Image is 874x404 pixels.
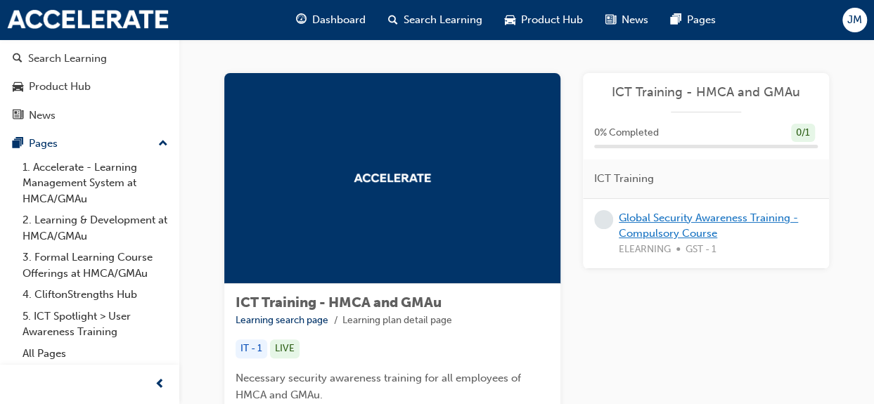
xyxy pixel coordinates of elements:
[29,136,58,152] div: Pages
[791,124,815,143] div: 0 / 1
[7,10,169,30] img: accelerate-hmca
[17,284,174,306] a: 4. CliftonStrengths Hub
[13,81,23,93] span: car-icon
[13,138,23,150] span: pages-icon
[594,6,660,34] a: news-iconNews
[842,8,867,32] button: JM
[622,12,648,28] span: News
[29,107,56,124] div: News
[236,314,328,326] a: Learning search page
[17,247,174,284] a: 3. Formal Learning Course Offerings at HMCA/GMAu
[6,74,174,100] a: Product Hub
[847,12,862,28] span: JM
[594,125,659,141] span: 0 % Completed
[594,171,654,187] span: ICT Training
[619,242,671,258] span: ELEARNING
[13,53,23,65] span: search-icon
[17,306,174,343] a: 5. ICT Spotlight > User Awareness Training
[236,372,524,401] span: Necessary security awareness training for all employees of HMCA and GMAu.
[312,12,366,28] span: Dashboard
[671,11,681,29] span: pages-icon
[404,12,482,28] span: Search Learning
[619,211,798,240] a: Global Security Awareness Training - Compulsory Course
[29,79,91,95] div: Product Hub
[296,11,307,29] span: guage-icon
[236,339,267,358] div: IT - 1
[6,46,174,72] a: Search Learning
[158,135,168,153] span: up-icon
[594,84,818,100] a: ICT Training - HMCA and GMAu
[505,11,515,29] span: car-icon
[270,339,300,358] div: LIVE
[494,6,594,34] a: car-iconProduct Hub
[354,174,431,183] img: accelerate-hmca
[6,131,174,157] button: Pages
[377,6,494,34] a: search-iconSearch Learning
[521,12,583,28] span: Product Hub
[6,14,174,131] button: DashboardSearch LearningProduct HubNews
[285,6,377,34] a: guage-iconDashboard
[388,11,398,29] span: search-icon
[17,209,174,247] a: 2. Learning & Development at HMCA/GMAu
[28,51,107,67] div: Search Learning
[660,6,727,34] a: pages-iconPages
[155,376,165,393] span: prev-icon
[686,242,716,258] span: GST - 1
[342,313,452,329] li: Learning plan detail page
[13,110,23,122] span: news-icon
[236,294,442,311] span: ICT Training - HMCA and GMAu
[605,11,616,29] span: news-icon
[6,103,174,129] a: News
[687,12,716,28] span: Pages
[17,343,174,365] a: All Pages
[17,157,174,210] a: 1. Accelerate - Learning Management System at HMCA/GMAu
[594,210,613,229] span: learningRecordVerb_NONE-icon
